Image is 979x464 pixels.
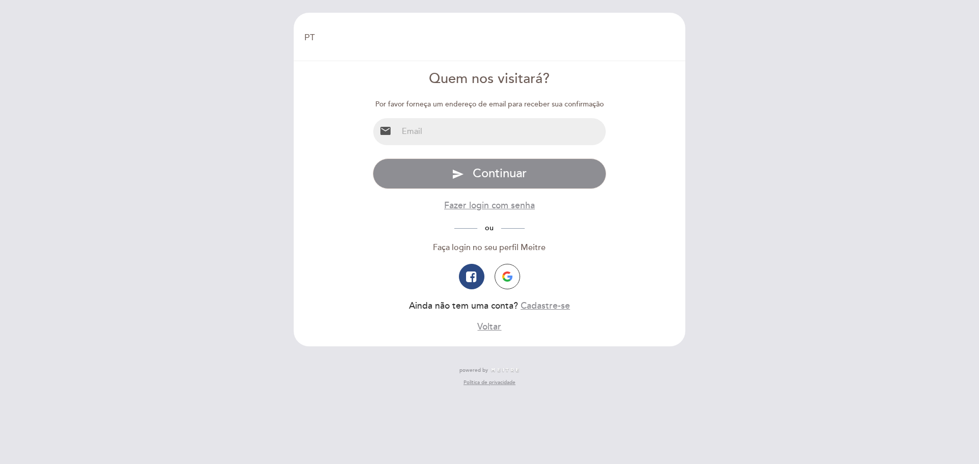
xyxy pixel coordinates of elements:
span: powered by [459,367,488,374]
a: Política de privacidade [463,379,516,386]
a: powered by [459,367,520,374]
i: email [379,125,392,137]
span: ou [477,224,501,232]
i: send [452,168,464,180]
input: Email [398,118,606,145]
div: Faça login no seu perfil Meitre [373,242,607,254]
img: icon-google.png [502,271,512,282]
button: Cadastre-se [521,299,570,312]
span: Ainda não tem uma conta? [409,301,518,311]
button: send Continuar [373,158,607,189]
span: Continuar [473,166,527,181]
img: MEITRE [491,368,520,373]
div: Quem nos visitará? [373,69,607,89]
button: Voltar [477,320,501,333]
button: Fazer login com senha [444,199,535,212]
div: Por favor forneça um endereço de email para receber sua confirmação [373,99,607,110]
